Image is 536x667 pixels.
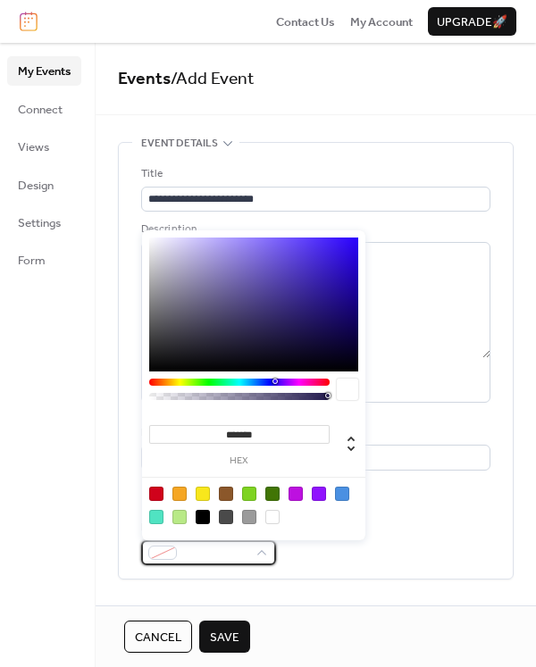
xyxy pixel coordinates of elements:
img: logo [20,12,38,31]
div: #417505 [265,487,280,501]
div: #FFFFFF [265,510,280,524]
span: / Add Event [171,63,255,96]
div: Description [141,221,487,238]
span: Event details [141,135,218,153]
span: My Events [18,63,71,80]
button: Save [199,621,250,653]
div: #50E3C2 [149,510,163,524]
div: #7ED321 [242,487,256,501]
a: Connect [7,95,81,123]
a: My Events [7,56,81,85]
a: Design [7,171,81,199]
span: Views [18,138,49,156]
label: hex [149,456,330,466]
div: Title [141,165,487,183]
span: Connect [18,101,63,119]
a: My Account [350,13,413,30]
div: #D0021B [149,487,163,501]
div: #BD10E0 [289,487,303,501]
a: Form [7,246,81,274]
div: #8B572A [219,487,233,501]
span: Design [18,177,54,195]
span: Contact Us [276,13,335,31]
a: Events [118,63,171,96]
span: Save [210,629,239,646]
span: My Account [350,13,413,31]
div: #000000 [196,510,210,524]
button: Cancel [124,621,192,653]
div: #9013FE [312,487,326,501]
a: Settings [7,208,81,237]
a: Contact Us [276,13,335,30]
div: #9B9B9B [242,510,256,524]
div: #4A90E2 [335,487,349,501]
div: #4A4A4A [219,510,233,524]
span: Form [18,252,46,270]
span: Cancel [135,629,181,646]
a: Views [7,132,81,161]
span: Upgrade 🚀 [437,13,507,31]
div: #B8E986 [172,510,187,524]
span: Date and time [141,601,217,619]
button: Upgrade🚀 [428,7,516,36]
div: #F5A623 [172,487,187,501]
div: #F8E71C [196,487,210,501]
span: Settings [18,214,61,232]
